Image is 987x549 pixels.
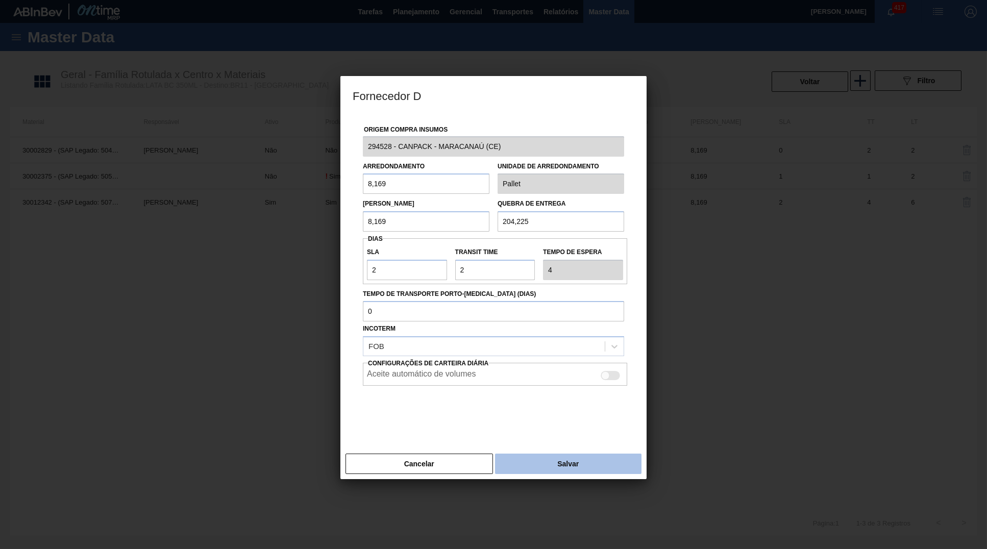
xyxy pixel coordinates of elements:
div: FOB [368,342,384,351]
span: Dias [368,235,383,242]
div: Essa configuração habilita a criação automática de composição de carga do lado do fornecedor caso... [363,356,624,386]
span: Configurações de Carteira Diária [368,360,488,367]
button: Cancelar [346,454,493,474]
label: Incoterm [363,325,396,332]
label: [PERSON_NAME] [363,200,414,207]
label: Quebra de entrega [498,200,566,207]
label: Transit Time [455,245,535,260]
label: Tempo de Transporte Porto-[MEDICAL_DATA] (dias) [363,287,624,302]
button: Salvar [495,454,641,474]
label: Origem Compra Insumos [364,126,448,133]
label: SLA [367,245,447,260]
label: Aceite automático de volumes [367,369,476,382]
h3: Fornecedor D [340,76,647,115]
label: Unidade de arredondamento [498,159,624,174]
label: Tempo de espera [543,245,623,260]
label: Arredondamento [363,163,425,170]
